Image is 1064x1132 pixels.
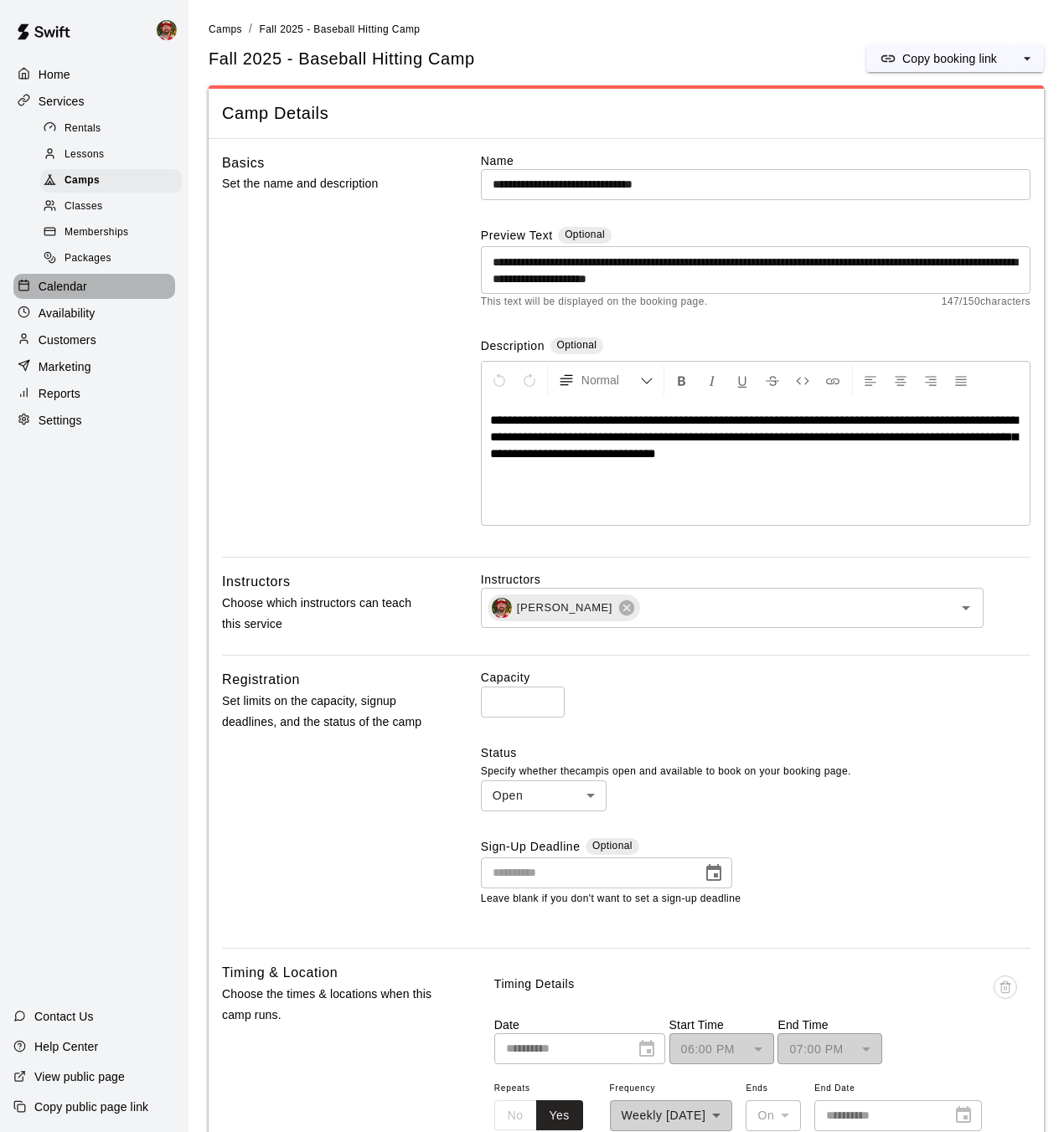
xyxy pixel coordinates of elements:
[494,1016,665,1033] p: Date
[954,596,978,620] button: Open
[40,247,182,270] div: Packages
[728,365,757,395] button: Format Underline
[13,89,175,114] a: Services
[40,117,182,141] div: Rentals
[947,365,975,395] button: Justify Align
[39,358,91,375] p: Marketing
[222,691,432,733] p: Set limits on the capacity, signup deadlines, and the status of the camp
[65,172,100,189] span: Camps
[222,593,432,635] p: Choose which instructors can teach this service
[222,102,1030,125] span: Camp Details
[902,50,997,67] p: Copy booking link
[481,891,1030,908] p: Leave blank if you don't want to set a sign-up deadline
[209,20,1044,39] nav: breadcrumb
[40,141,189,167] a: Lessons
[494,1100,583,1131] div: outlined button group
[13,381,175,406] a: Reports
[222,152,265,174] h6: Basics
[222,571,291,593] h6: Instructors
[746,1100,801,1131] div: On
[494,975,575,993] p: Timing Details
[65,198,102,215] span: Classes
[39,66,70,83] p: Home
[39,412,82,429] p: Settings
[222,984,432,1026] p: Choose the times & locations when this camp runs.
[34,1038,98,1055] p: Help Center
[222,669,300,691] h6: Registration
[994,975,1017,1016] span: This booking is in the past or it already has participants, please delete from the Calendar
[777,1016,882,1033] p: End Time
[581,372,640,388] span: Normal
[209,48,475,70] h5: Fall 2025 - Baseball Hitting Camp
[39,332,96,348] p: Customers
[249,20,252,38] li: /
[886,365,915,395] button: Center Align
[40,168,189,194] a: Camps
[942,294,1030,311] span: 147 / 150 characters
[481,780,607,811] div: Open
[481,227,553,246] label: Preview Text
[39,305,96,322] p: Availability
[13,354,175,379] a: Marketing
[13,62,175,87] div: Home
[917,365,945,395] button: Right Align
[669,1016,774,1033] p: Start Time
[157,20,177,40] img: Bryan Farrington
[13,327,175,352] a: Customers
[592,840,633,852] span: Optional
[492,598,512,618] img: Bryan Farrington
[668,365,696,395] button: Format Bold
[40,116,189,141] a: Rentals
[34,1099,148,1115] p: Copy public page link
[259,23,420,35] span: Fall 2025 - Baseball Hitting Camp
[866,45,1010,72] button: Copy booking link
[814,1078,982,1100] span: End Date
[222,173,432,194] p: Set the name and description
[507,599,622,616] span: [PERSON_NAME]
[610,1078,733,1100] span: Frequency
[481,838,581,857] label: Sign-Up Deadline
[209,22,242,35] a: Camps
[65,250,111,267] span: Packages
[481,764,1030,780] p: Specify whether the camp is open and available to book on your booking page.
[488,594,640,621] div: Bryan Farrington[PERSON_NAME]
[481,152,1030,169] label: Name
[494,1078,597,1100] span: Repeats
[13,408,175,433] a: Settings
[13,274,175,299] div: Calendar
[40,194,189,220] a: Classes
[746,1078,801,1100] span: Ends
[65,147,105,163] span: Lessons
[65,224,128,241] span: Memberships
[698,365,726,395] button: Format Italics
[1010,45,1044,72] button: select merge strategy
[481,337,545,357] label: Description
[34,1008,94,1025] p: Contact Us
[536,1100,583,1131] button: Yes
[515,365,544,395] button: Redo
[39,385,80,402] p: Reports
[39,278,87,295] p: Calendar
[758,365,787,395] button: Format Strikethrough
[551,365,660,395] button: Formatting Options
[481,744,1030,761] label: Status
[819,365,847,395] button: Insert Link
[65,121,101,137] span: Rentals
[13,301,175,326] a: Availability
[40,221,182,244] div: Memberships
[565,229,605,240] span: Optional
[866,45,1044,72] div: split button
[40,143,182,167] div: Lessons
[481,294,708,311] span: This text will be displayed on the booking page.
[697,857,731,890] button: Choose date
[40,169,182,193] div: Camps
[209,23,242,35] span: Camps
[222,962,338,984] h6: Timing & Location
